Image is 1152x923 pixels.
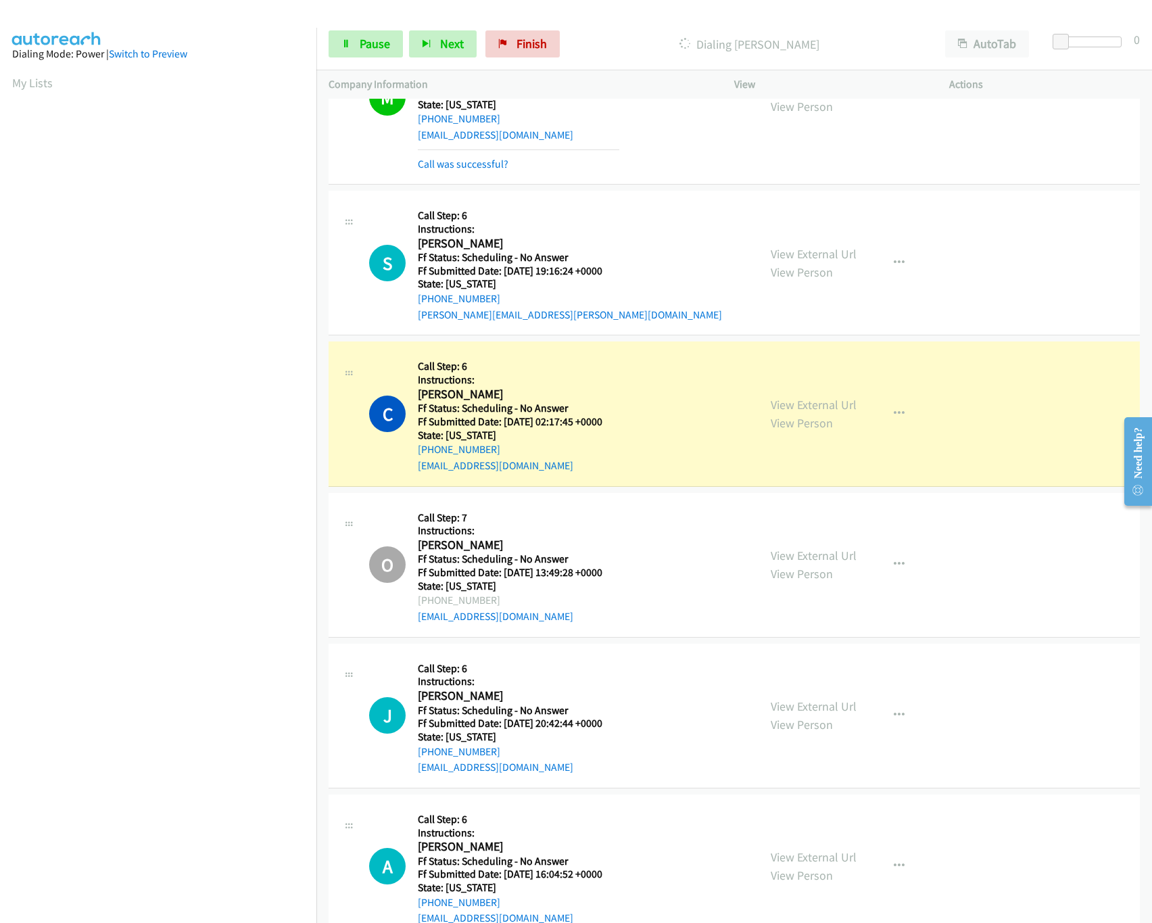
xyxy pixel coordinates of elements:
p: Company Information [329,76,710,93]
a: [PHONE_NUMBER] [418,443,500,456]
h1: C [369,396,406,432]
h5: Call Step: 6 [418,662,619,676]
button: Next [409,30,477,57]
h5: Call Step: 6 [418,360,619,373]
h1: A [369,848,406,884]
a: Pause [329,30,403,57]
h5: State: [US_STATE] [418,579,619,593]
a: [EMAIL_ADDRESS][DOMAIN_NAME] [418,610,573,623]
a: [PHONE_NUMBER] [418,292,500,305]
a: Finish [485,30,560,57]
a: View Person [771,415,833,431]
h5: State: [US_STATE] [418,277,722,291]
h5: State: [US_STATE] [418,98,619,112]
h5: Instructions: [418,524,619,538]
a: View Person [771,264,833,280]
h5: State: [US_STATE] [418,730,619,744]
div: The call is yet to be attempted [369,697,406,734]
h5: Ff Status: Scheduling - No Answer [418,251,722,264]
iframe: Dialpad [12,104,316,747]
a: View External Url [771,246,857,262]
span: Next [440,36,464,51]
h5: Ff Submitted Date: [DATE] 02:17:45 +0000 [418,415,619,429]
a: [PHONE_NUMBER] [418,745,500,758]
h2: [PERSON_NAME] [418,839,619,855]
h5: State: [US_STATE] [418,881,619,895]
a: Switch to Preview [109,47,187,60]
p: Actions [949,76,1140,93]
a: View Person [771,868,833,883]
span: Pause [360,36,390,51]
a: View Person [771,99,833,114]
iframe: Resource Center [1113,408,1152,515]
a: View Person [771,717,833,732]
a: View External Url [771,397,857,412]
h5: Ff Status: Scheduling - No Answer [418,855,619,868]
div: Delay between calls (in seconds) [1059,37,1122,47]
h1: J [369,697,406,734]
h5: Ff Status: Scheduling - No Answer [418,552,619,566]
div: [PHONE_NUMBER] [418,592,619,609]
h2: [PERSON_NAME] [418,538,619,553]
a: [EMAIL_ADDRESS][DOMAIN_NAME] [418,459,573,472]
a: View Person [771,566,833,582]
h5: Ff Submitted Date: [DATE] 20:42:44 +0000 [418,717,619,730]
div: Dialing Mode: Power | [12,46,304,62]
button: AutoTab [945,30,1029,57]
h5: Call Step: 6 [418,209,722,222]
p: View [734,76,925,93]
a: Call was successful? [418,158,508,170]
h5: Ff Status: Scheduling - No Answer [418,704,619,717]
h2: [PERSON_NAME] [418,688,619,704]
a: My Lists [12,75,53,91]
h5: Ff Submitted Date: [DATE] 19:16:24 +0000 [418,264,722,278]
div: 0 [1134,30,1140,49]
div: The call is yet to be attempted [369,245,406,281]
span: Finish [517,36,547,51]
p: Dialing [PERSON_NAME] [578,35,921,53]
h1: O [369,546,406,583]
h5: Ff Submitted Date: [DATE] 16:04:52 +0000 [418,868,619,881]
h1: S [369,245,406,281]
h2: [PERSON_NAME] [418,236,619,252]
a: View External Url [771,548,857,563]
a: [PHONE_NUMBER] [418,112,500,125]
a: [PHONE_NUMBER] [418,896,500,909]
a: [EMAIL_ADDRESS][DOMAIN_NAME] [418,761,573,774]
h2: [PERSON_NAME] [418,387,619,402]
a: View External Url [771,699,857,714]
h5: Call Step: 7 [418,511,619,525]
h5: Instructions: [418,675,619,688]
a: [PERSON_NAME][EMAIL_ADDRESS][PERSON_NAME][DOMAIN_NAME] [418,308,722,321]
h5: Ff Submitted Date: [DATE] 13:49:28 +0000 [418,566,619,579]
h5: Instructions: [418,826,619,840]
h5: Instructions: [418,222,722,236]
h5: Ff Status: Scheduling - No Answer [418,402,619,415]
h5: Call Step: 6 [418,813,619,826]
h5: Instructions: [418,373,619,387]
h5: State: [US_STATE] [418,429,619,442]
a: [EMAIL_ADDRESS][DOMAIN_NAME] [418,128,573,141]
a: View External Url [771,849,857,865]
div: The call is yet to be attempted [369,848,406,884]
